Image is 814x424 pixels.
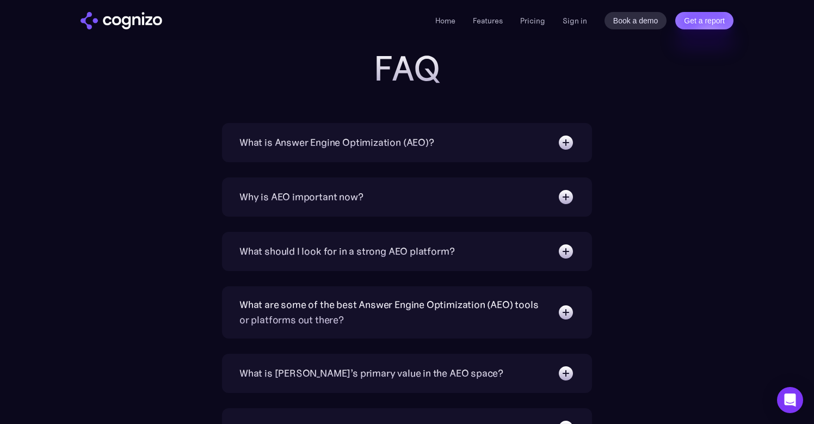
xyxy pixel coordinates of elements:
div: What should I look for in a strong AEO platform? [239,244,454,259]
div: What is Answer Engine Optimization (AEO)? [239,135,434,150]
div: Why is AEO important now? [239,189,363,205]
a: Pricing [520,16,545,26]
div: What are some of the best Answer Engine Optimization (AEO) tools or platforms out there? [239,297,546,328]
a: Get a report [675,12,733,29]
a: home [81,12,162,29]
a: Sign in [563,14,587,27]
div: What is [PERSON_NAME]’s primary value in the AEO space? [239,366,503,381]
div: Open Intercom Messenger [777,387,803,413]
a: Home [435,16,455,26]
a: Book a demo [605,12,667,29]
img: cognizo logo [81,12,162,29]
h2: FAQ [189,49,625,88]
a: Features [473,16,503,26]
